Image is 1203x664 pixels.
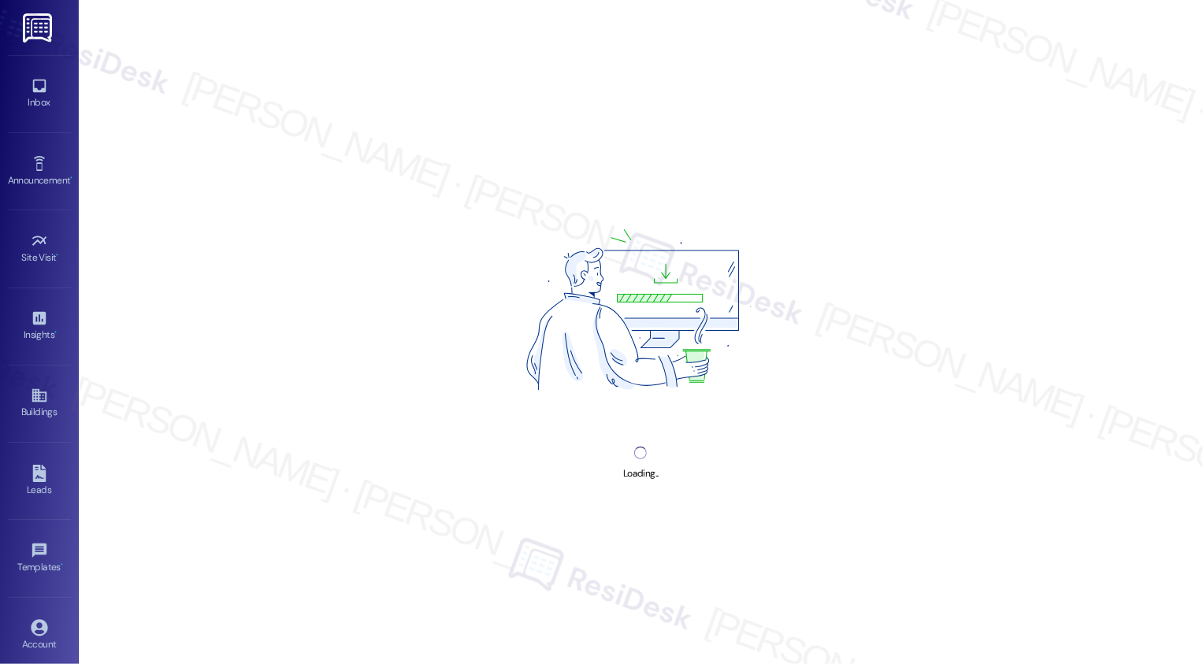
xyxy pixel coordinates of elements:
span: • [70,172,72,184]
a: Insights • [8,305,71,347]
span: • [57,250,59,261]
a: Buildings [8,382,71,425]
span: • [61,559,63,570]
span: • [54,327,57,338]
a: Account [8,614,71,657]
a: Leads [8,460,71,503]
img: ResiDesk Logo [23,13,55,43]
a: Site Visit • [8,228,71,270]
div: Loading... [623,466,659,482]
a: Templates • [8,537,71,580]
a: Inbox [8,72,71,115]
